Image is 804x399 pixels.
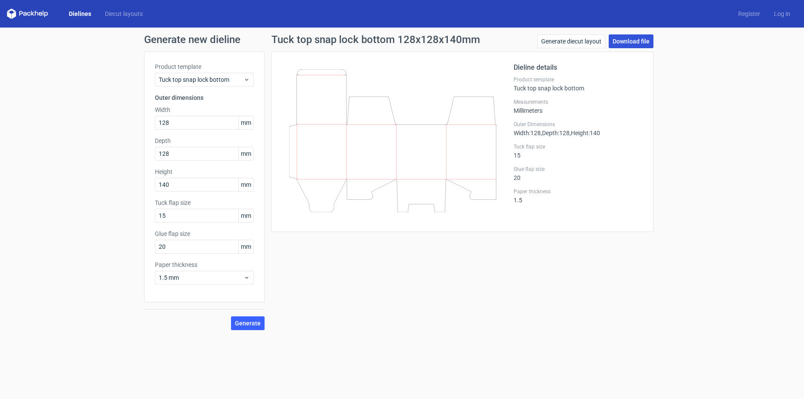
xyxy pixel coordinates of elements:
[731,9,767,18] a: Register
[98,9,150,18] a: Diecut layouts
[514,76,643,83] label: Product template
[155,62,254,71] label: Product template
[570,130,600,136] span: , Height : 140
[514,143,643,159] div: 15
[514,99,643,114] div: Millimeters
[514,188,643,195] label: Paper thickness
[159,273,243,282] span: 1.5 mm
[155,93,254,102] h3: Outer dimensions
[155,260,254,269] label: Paper thickness
[144,34,660,45] h1: Generate new dieline
[155,198,254,207] label: Tuck flap size
[514,62,643,73] h2: Dieline details
[514,99,643,105] label: Measurements
[62,9,98,18] a: Dielines
[514,188,643,204] div: 1.5
[514,121,643,128] label: Outer Dimensions
[155,105,254,114] label: Width
[537,34,605,48] a: Generate diecut layout
[235,320,261,326] span: Generate
[231,316,265,330] button: Generate
[238,209,253,222] span: mm
[238,178,253,191] span: mm
[514,143,643,150] label: Tuck flap size
[155,136,254,145] label: Depth
[767,9,797,18] a: Log in
[159,75,243,84] span: Tuck top snap lock bottom
[238,116,253,129] span: mm
[514,130,541,136] span: Width : 128
[541,130,570,136] span: , Depth : 128
[238,240,253,253] span: mm
[514,166,643,181] div: 20
[238,147,253,160] span: mm
[155,167,254,176] label: Height
[155,229,254,238] label: Glue flap size
[609,34,653,48] a: Download file
[514,166,643,173] label: Glue flap size
[514,76,643,92] div: Tuck top snap lock bottom
[271,34,480,45] h1: Tuck top snap lock bottom 128x128x140mm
